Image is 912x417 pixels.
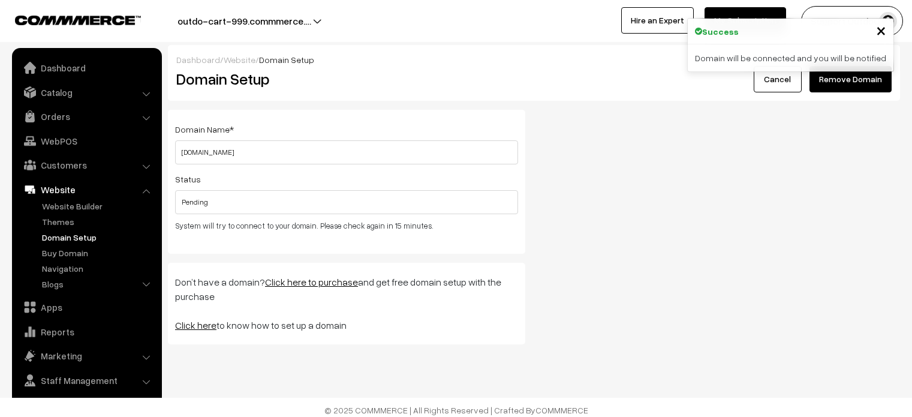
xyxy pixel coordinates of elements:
button: outdo-cart-999.commmerce.… [136,6,353,36]
input: eg. example.com [175,140,518,164]
a: Website Builder [39,200,158,212]
img: user [879,12,897,30]
a: Hire an Expert [621,7,694,34]
span: × [876,19,886,41]
a: Apps [15,296,158,318]
a: Buy Domain [39,247,158,259]
a: Website [224,55,255,65]
a: Customers [15,154,158,176]
h2: Domain Setup [176,70,647,88]
a: Staff Management [15,370,158,391]
label: Status [175,173,201,185]
p: Don’t have a domain? and get free domain setup with the purchase [175,275,518,304]
a: Navigation [39,262,158,275]
a: COMMMERCE [535,405,588,415]
button: Support OutdoC… [801,6,903,36]
a: COMMMERCE [15,12,120,26]
p: System will try to connect to your domain. Please check again in 15 minutes. [175,220,518,232]
a: Blogs [39,278,158,290]
a: Click here [175,319,216,331]
a: Click here to purchase [265,276,358,288]
img: COMMMERCE [15,16,141,25]
a: Themes [39,215,158,228]
button: Remove Domain [809,66,892,92]
a: Domain Setup [39,231,158,244]
a: Website [15,179,158,200]
a: Settings [15,394,158,415]
a: WebPOS [15,130,158,152]
a: Cancel [754,66,802,92]
strong: Success [702,25,739,38]
a: Orders [15,106,158,127]
a: My Subscription [705,7,786,34]
p: to know how to set up a domain [175,318,518,332]
label: Domain Name [175,123,234,136]
a: Reports [15,321,158,343]
button: Close [876,21,886,39]
div: Domain will be connected and you will be notified [688,44,893,71]
a: Marketing [15,345,158,367]
div: / / [176,53,892,66]
a: Dashboard [176,55,220,65]
a: Dashboard [15,57,158,79]
span: Domain Setup [259,55,314,65]
a: Catalog [15,82,158,103]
